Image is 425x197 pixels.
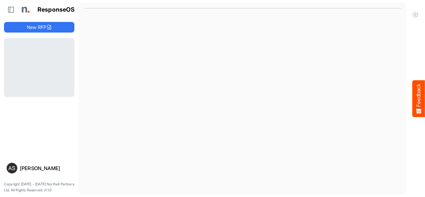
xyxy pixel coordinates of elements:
img: Northell [18,3,32,16]
button: New RFP [4,22,74,33]
button: Feedback [412,80,425,117]
h1: ResponseOS [38,6,75,13]
p: Copyright [DATE] - [DATE] Northell Partners Ltd. All Rights Reserved. v1.1.0 [4,181,74,193]
span: AS [8,165,15,171]
div: Loading... [4,38,74,97]
div: [PERSON_NAME] [20,166,72,171]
